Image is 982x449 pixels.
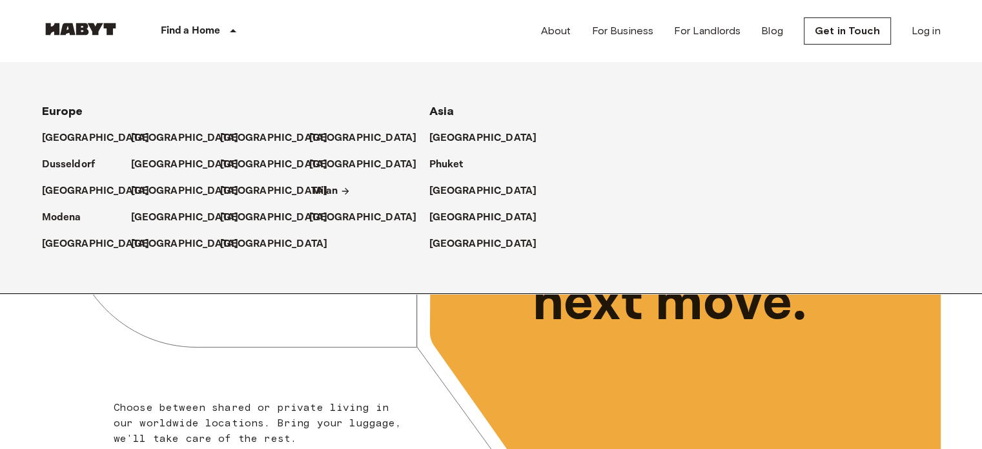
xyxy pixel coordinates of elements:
[131,183,239,199] p: [GEOGRAPHIC_DATA]
[220,157,328,172] p: [GEOGRAPHIC_DATA]
[220,236,328,252] p: [GEOGRAPHIC_DATA]
[429,104,455,118] span: Asia
[541,23,571,39] a: About
[429,236,550,252] a: [GEOGRAPHIC_DATA]
[131,236,239,252] p: [GEOGRAPHIC_DATA]
[533,205,920,336] p: Unlock your next move.
[220,210,328,225] p: [GEOGRAPHIC_DATA]
[429,183,537,199] p: [GEOGRAPHIC_DATA]
[220,131,328,146] p: [GEOGRAPHIC_DATA]
[309,157,430,172] a: [GEOGRAPHIC_DATA]
[220,210,341,225] a: [GEOGRAPHIC_DATA]
[220,131,341,146] a: [GEOGRAPHIC_DATA]
[312,183,351,199] a: Milan
[42,183,150,199] p: [GEOGRAPHIC_DATA]
[161,23,221,39] p: Find a Home
[42,131,150,146] p: [GEOGRAPHIC_DATA]
[309,210,430,225] a: [GEOGRAPHIC_DATA]
[131,210,239,225] p: [GEOGRAPHIC_DATA]
[131,157,252,172] a: [GEOGRAPHIC_DATA]
[309,157,417,172] p: [GEOGRAPHIC_DATA]
[309,210,417,225] p: [GEOGRAPHIC_DATA]
[804,17,891,45] a: Get in Touch
[42,131,163,146] a: [GEOGRAPHIC_DATA]
[42,157,96,172] p: Dusseldorf
[429,131,550,146] a: [GEOGRAPHIC_DATA]
[220,157,341,172] a: [GEOGRAPHIC_DATA]
[429,157,464,172] p: Phuket
[42,236,150,252] p: [GEOGRAPHIC_DATA]
[131,210,252,225] a: [GEOGRAPHIC_DATA]
[220,236,341,252] a: [GEOGRAPHIC_DATA]
[220,183,341,199] a: [GEOGRAPHIC_DATA]
[429,210,550,225] a: [GEOGRAPHIC_DATA]
[42,183,163,199] a: [GEOGRAPHIC_DATA]
[429,236,537,252] p: [GEOGRAPHIC_DATA]
[42,104,83,118] span: Europe
[309,131,417,146] p: [GEOGRAPHIC_DATA]
[131,131,252,146] a: [GEOGRAPHIC_DATA]
[912,23,941,39] a: Log in
[42,210,81,225] p: Modena
[220,183,328,199] p: [GEOGRAPHIC_DATA]
[114,400,410,446] p: Choose between shared or private living in our worldwide locations. Bring your luggage, we'll tak...
[42,236,163,252] a: [GEOGRAPHIC_DATA]
[312,183,338,199] p: Milan
[429,157,476,172] a: Phuket
[131,236,252,252] a: [GEOGRAPHIC_DATA]
[42,210,94,225] a: Modena
[429,183,550,199] a: [GEOGRAPHIC_DATA]
[761,23,783,39] a: Blog
[674,23,741,39] a: For Landlords
[309,131,430,146] a: [GEOGRAPHIC_DATA]
[131,131,239,146] p: [GEOGRAPHIC_DATA]
[131,183,252,199] a: [GEOGRAPHIC_DATA]
[42,23,119,36] img: Habyt
[429,210,537,225] p: [GEOGRAPHIC_DATA]
[131,157,239,172] p: [GEOGRAPHIC_DATA]
[42,157,108,172] a: Dusseldorf
[429,131,537,146] p: [GEOGRAPHIC_DATA]
[591,23,653,39] a: For Business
